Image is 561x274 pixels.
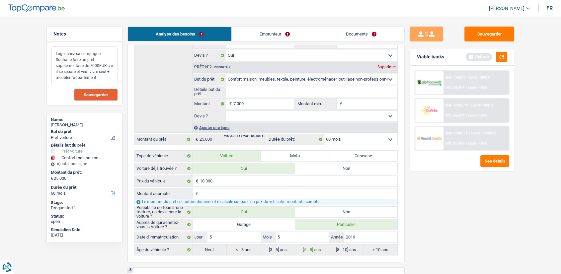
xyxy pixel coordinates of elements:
[480,155,509,167] button: See details
[51,233,118,238] div: [DATE]
[296,99,336,109] label: Montant min.
[363,244,398,255] label: > 10 ans
[84,93,108,97] span: Sauvegarder
[224,135,264,138] div: min: 3.701 € / max: 400.000 €
[375,65,397,69] div: Supprimer
[445,141,465,146] span: DTI: 21.44%
[261,244,295,255] label: ]3 - 5] ans
[445,113,465,118] span: DTI: 34.67%
[51,176,53,181] span: €
[193,207,295,217] label: Oui
[546,5,553,11] div: fr
[489,6,524,11] span: [PERSON_NAME]
[468,113,487,118] span: Limit: <60%
[212,65,231,69] span: - Priorité 2
[193,111,226,121] label: Devis ?
[53,31,116,37] h5: Notes
[295,207,398,217] label: Non
[193,188,200,199] span: €
[135,176,193,186] label: Prix du véhicule
[51,129,117,134] label: But du prêt:
[193,163,295,174] label: Oui
[466,75,467,80] span: /
[295,219,398,230] label: Particulier
[261,232,276,242] label: Mois
[128,27,231,41] a: Analyse des besoins
[329,244,363,255] label: ]8 - 10] ans
[51,205,118,211] div: Drequested 1
[192,134,200,145] span: €
[344,232,397,242] input: AAAA
[466,141,467,146] span: /
[445,131,468,135] span: NAI: 1 945,1 €
[51,117,118,122] div: Name:
[329,151,398,161] label: Caravane
[193,74,226,85] label: But du prêt
[135,163,193,174] label: Voiture déjà trouvée ?
[329,232,344,242] label: Année
[135,199,397,205] div: Le montant du prêt est automatiquement recalculé sur base du prix du véhicule - montant acompte
[295,163,398,174] label: Non
[51,219,118,224] div: open
[295,244,329,255] label: ]5 - 8] ans
[469,103,470,107] span: /
[51,214,118,219] div: Status:
[232,27,318,41] a: Emprunteur
[193,151,261,161] label: Voiture
[471,103,493,107] span: Limit: >800 €
[51,122,118,128] div: [PERSON_NAME]
[468,75,490,80] span: Limit: >850 €
[207,232,261,242] input: JJ
[469,131,470,135] span: /
[193,219,295,230] label: Garage
[51,162,118,166] div: Ajouter une ligne
[135,134,192,145] label: Montant du prêt
[337,99,344,109] span: €
[468,86,487,90] span: Limit: <50%
[318,27,404,41] a: Documents
[51,185,117,190] label: Durée du prêt:
[135,232,193,242] label: Date d'immatriculation
[135,151,193,161] label: Type de véhicule
[466,113,467,118] span: /
[445,86,465,90] span: DTI: 24.41%
[193,50,226,61] label: Devis ?
[466,86,467,90] span: /
[227,244,261,255] label: <= 3 ans
[135,219,193,230] label: Auprès de qui achetez-vous la Voiture ?
[471,131,496,135] span: Limit: >1.033 €
[51,143,118,148] div: Détails but du prêt
[445,103,468,107] span: NAI: 1 502,7 €
[135,188,193,199] label: Montant acompte
[276,232,329,242] input: MM
[417,132,441,144] img: Record Credits
[135,244,193,255] label: Âge du véhicule ?
[193,244,227,255] label: Neuf
[51,200,118,205] div: Stage:
[8,4,65,12] img: TopCompare Logo
[51,170,117,175] label: Montant du prêt:
[51,227,118,233] div: Simulation Date:
[468,141,487,146] span: Limit: <60%
[193,99,226,109] label: Montant
[465,53,492,60] div: Refresh
[128,268,133,273] div: 3
[417,54,444,60] div: Viable banks
[193,232,207,242] label: Jour
[193,65,232,69] div: Prêt n°2
[464,27,514,41] button: Sauvegarder
[193,176,200,186] span: €
[417,79,441,87] img: AlphaCredit
[193,86,226,97] label: Détails but du prêt
[74,89,118,101] button: Sauvegarder
[484,3,530,14] a: [PERSON_NAME]
[192,123,397,132] div: Ajouter une ligne
[261,151,329,161] label: Moto
[267,134,324,145] label: Durée du prêt:
[226,99,233,109] span: €
[417,104,441,116] img: Cofidis
[135,207,193,217] label: Possibilité de fournir une facture, un devis pour la voiture ?
[445,75,465,80] span: NAI: 1 663 €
